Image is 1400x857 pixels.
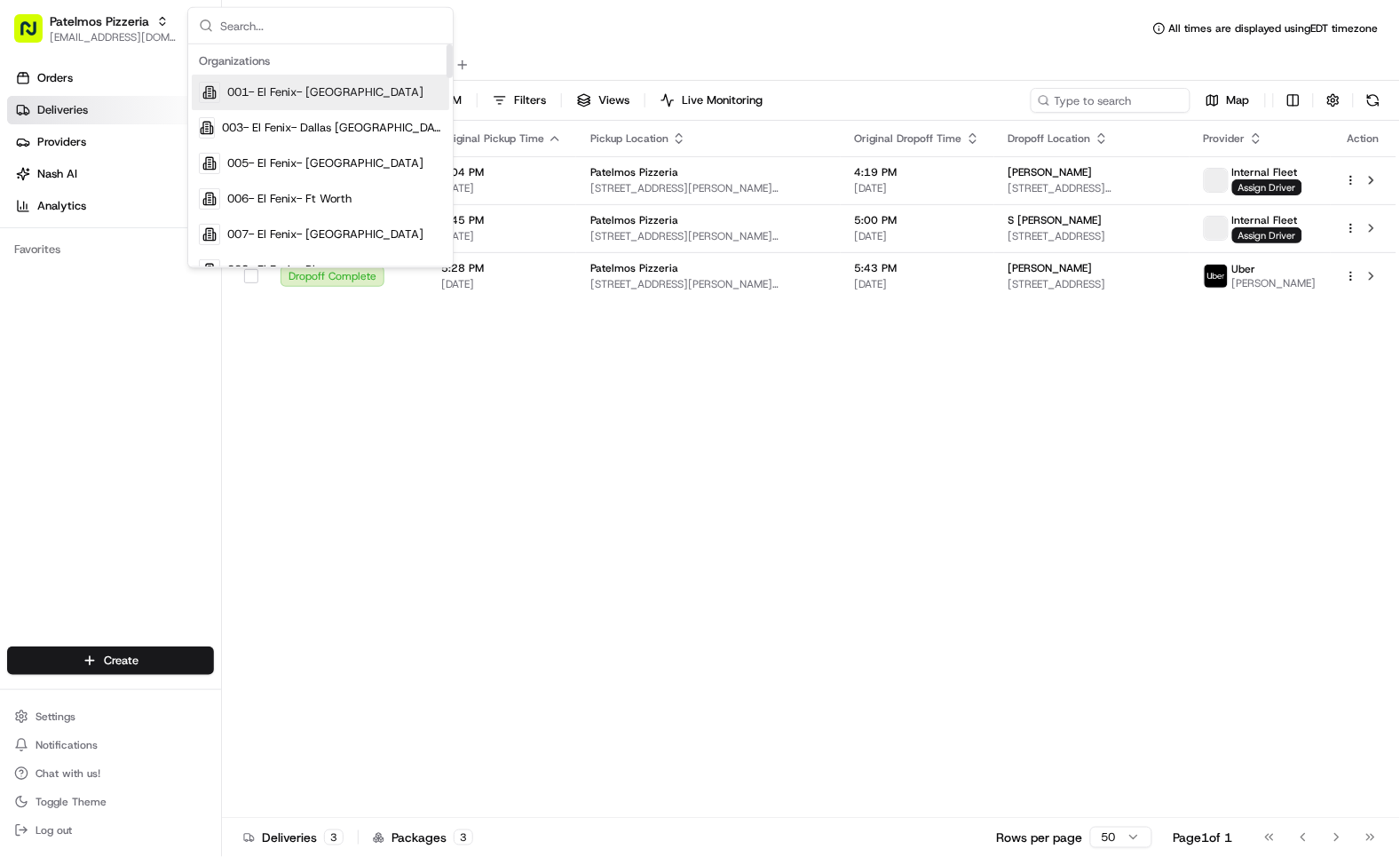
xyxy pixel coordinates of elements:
p: Rows per page [997,829,1083,846]
span: Notifications [36,738,98,752]
a: Nash AI [7,160,221,188]
span: Orders [37,70,73,86]
button: Live Monitoring [653,88,771,113]
span: 008- El Fenix- Plano [227,262,334,278]
div: Organizations [192,48,449,75]
div: 3 [454,829,473,845]
button: Patelmos Pizzeria[EMAIL_ADDRESS][DOMAIN_NAME] [7,7,184,50]
span: Map [1227,92,1250,108]
span: [STREET_ADDRESS] [1008,229,1175,243]
span: [DATE] [441,229,562,243]
div: 3 [324,829,344,845]
span: Assign Driver [1232,227,1302,243]
span: [PERSON_NAME] [1008,261,1093,275]
div: We're available if you need us! [60,187,225,202]
span: Patelmos Pizzeria [590,165,678,179]
span: [STREET_ADDRESS][PERSON_NAME][PERSON_NAME] [590,181,827,195]
span: Provider [1204,131,1246,146]
span: [STREET_ADDRESS] [1008,277,1175,291]
div: 💻 [150,259,164,274]
a: Analytics [7,192,221,220]
div: Packages [373,829,473,846]
button: Refresh [1361,88,1386,113]
span: Original Dropoff Time [855,131,962,146]
span: [DATE] [441,181,562,195]
a: 💻API Documentation [143,250,292,282]
span: Pylon [177,301,215,314]
img: 1736555255976-a54dd68f-1ca7-489b-9aae-adbdc363a1c4 [18,170,50,202]
img: uber-new-logo.jpeg [1205,265,1228,288]
span: 005- El Fenix- [GEOGRAPHIC_DATA] [227,155,423,171]
span: [PERSON_NAME] [1232,276,1317,290]
span: Patelmos Pizzeria [590,261,678,275]
span: Live Monitoring [682,92,763,108]
input: Type to search [1031,88,1190,113]
span: 4:19 PM [855,165,980,179]
span: 5:28 PM [441,261,562,275]
button: Notifications [7,733,214,758]
span: Patelmos Pizzeria [50,12,149,30]
span: 4:45 PM [441,213,562,227]
span: 4:04 PM [441,165,562,179]
span: 5:43 PM [855,261,980,275]
span: Internal Fleet [1232,213,1298,227]
div: Page 1 of 1 [1174,829,1233,846]
span: 5:00 PM [855,213,980,227]
span: [PERSON_NAME] [1008,165,1093,179]
span: [DATE] [855,229,980,243]
div: Favorites [7,235,214,264]
span: All times are displayed using EDT timezone [1169,21,1379,36]
a: Powered byPylon [125,300,215,314]
div: Deliveries [243,829,344,846]
img: Nash [18,18,53,53]
span: Create [104,653,138,669]
span: [STREET_ADDRESS][PERSON_NAME][PERSON_NAME] [590,277,827,291]
input: Clear [46,115,293,133]
span: 006- El Fenix- Ft Worth [227,191,352,207]
p: Welcome 👋 [18,71,323,99]
span: [DATE] [855,277,980,291]
span: [DATE] [441,277,562,291]
a: Providers [7,128,221,156]
span: Deliveries [37,102,88,118]
span: Assign Driver [1232,179,1302,195]
span: Chat with us! [36,766,100,781]
span: Settings [36,710,75,724]
span: Patelmos Pizzeria [590,213,678,227]
span: Toggle Theme [36,795,107,809]
button: Toggle Theme [7,790,214,814]
a: 📗Knowledge Base [11,250,143,282]
span: Providers [37,134,86,150]
span: S [PERSON_NAME] [1008,213,1103,227]
span: Nash AI [37,166,77,182]
span: [DATE] [855,181,980,195]
div: Action [1345,131,1382,146]
span: Pickup Location [590,131,668,146]
span: Internal Fleet [1232,165,1298,179]
button: Start new chat [302,175,323,196]
span: Original Pickup Time [441,131,544,146]
button: [EMAIL_ADDRESS][DOMAIN_NAME] [50,30,177,44]
input: Search... [220,8,442,44]
div: Suggestions [188,44,453,267]
span: 007- El Fenix- [GEOGRAPHIC_DATA] [227,226,423,242]
button: Settings [7,704,214,729]
span: API Documentation [168,258,285,275]
button: Chat with us! [7,761,214,786]
span: Views [598,92,629,108]
span: 003- El Fenix- Dallas [GEOGRAPHIC_DATA][PERSON_NAME] [222,120,442,136]
span: Dropoff Location [1008,131,1091,146]
span: [STREET_ADDRESS][PERSON_NAME] [1008,181,1175,195]
span: Uber [1232,262,1256,276]
button: Create [7,647,214,675]
a: Orders [7,64,221,92]
div: 📗 [18,259,32,274]
button: Log out [7,818,214,843]
span: Analytics [37,198,86,214]
button: Views [569,88,637,113]
button: Map [1198,88,1258,113]
span: Filters [514,92,546,108]
div: Start new chat [60,170,291,187]
a: Deliveries [7,96,221,124]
